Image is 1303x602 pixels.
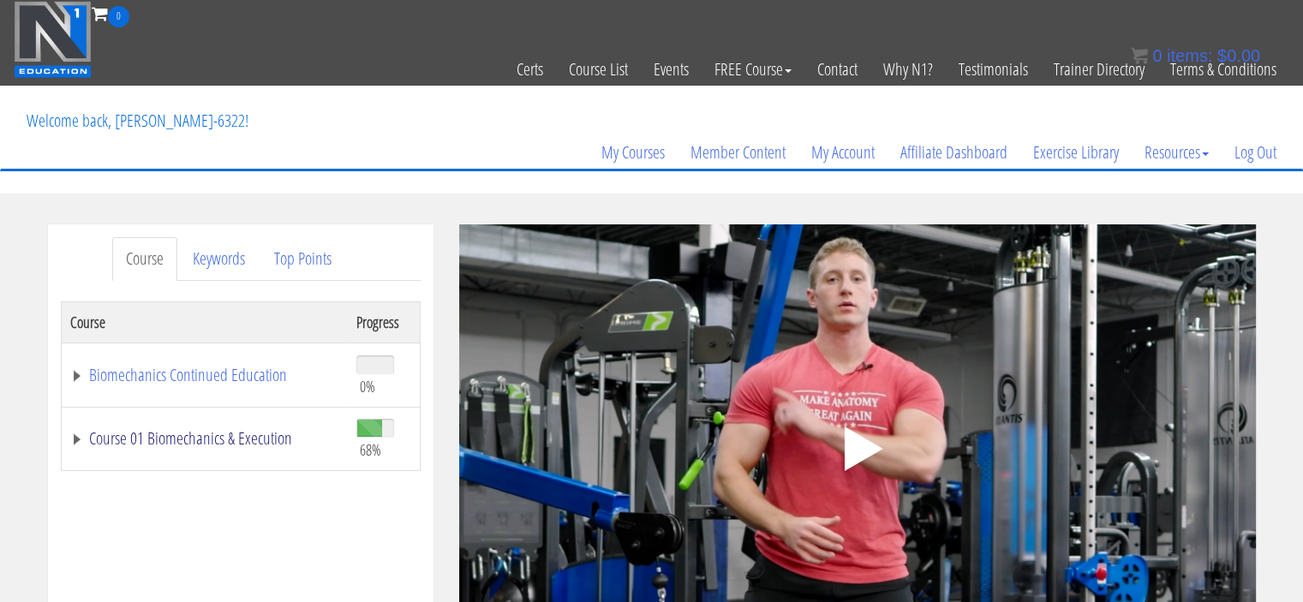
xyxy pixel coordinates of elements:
[1131,47,1148,64] img: icon11.png
[14,1,92,78] img: n1-education
[589,111,678,194] a: My Courses
[641,27,702,111] a: Events
[179,237,259,281] a: Keywords
[70,367,339,384] a: Biomechanics Continued Education
[804,27,870,111] a: Contact
[1217,46,1260,65] bdi: 0.00
[360,440,381,459] span: 68%
[1222,111,1289,194] a: Log Out
[61,301,348,343] th: Course
[108,6,129,27] span: 0
[870,27,946,111] a: Why N1?
[504,27,556,111] a: Certs
[260,237,345,281] a: Top Points
[702,27,804,111] a: FREE Course
[678,111,798,194] a: Member Content
[1157,27,1289,111] a: Terms & Conditions
[556,27,641,111] a: Course List
[70,430,339,447] a: Course 01 Biomechanics & Execution
[1152,46,1162,65] span: 0
[14,86,261,155] p: Welcome back, [PERSON_NAME]-6322!
[1131,46,1260,65] a: 0 items: $0.00
[92,2,129,25] a: 0
[946,27,1041,111] a: Testimonials
[112,237,177,281] a: Course
[798,111,888,194] a: My Account
[360,377,375,396] span: 0%
[1041,27,1157,111] a: Trainer Directory
[1132,111,1222,194] a: Resources
[348,301,420,343] th: Progress
[1167,46,1212,65] span: items:
[888,111,1020,194] a: Affiliate Dashboard
[1217,46,1227,65] span: $
[1020,111,1132,194] a: Exercise Library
